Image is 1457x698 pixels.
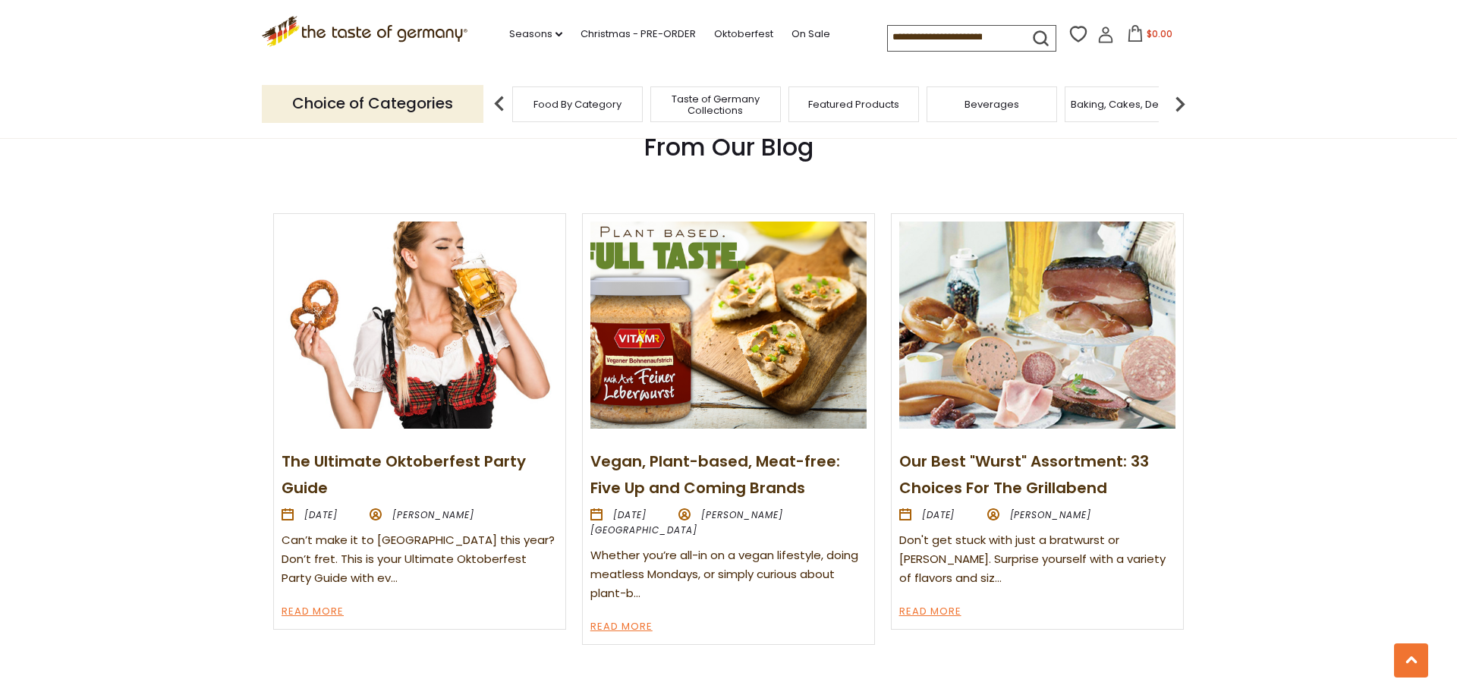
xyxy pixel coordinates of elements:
a: On Sale [791,26,830,42]
img: next arrow [1165,89,1195,119]
a: Food By Category [533,99,622,110]
a: Oktoberfest [714,26,773,42]
a: Taste of Germany Collections [655,93,776,116]
a: Read More [282,603,344,621]
a: The Ultimate Oktoberfest Party Guide [282,451,526,498]
img: previous arrow [484,89,515,119]
p: Choice of Categories [262,85,483,122]
a: Our Best "Wurst" Assortment: 33 Choices For The Grillabend [899,451,1149,498]
button: $0.00 [1117,25,1182,48]
time: [DATE] [613,508,647,521]
img: Vegan, Plant-based, Meat-free: Five Up and Coming Brands [590,222,867,429]
div: Whether you’re all-in on a vegan lifestyle, doing meatless Mondays, or simply curious about plant-b… [590,546,867,603]
a: Vegan, Plant-based, Meat-free: Five Up and Coming Brands [590,451,840,498]
div: Can’t make it to [GEOGRAPHIC_DATA] this year? Don’t fret. This is your Ultimate Oktoberfest Party... [282,531,558,588]
span: [PERSON_NAME] [1010,508,1092,521]
a: Christmas - PRE-ORDER [581,26,696,42]
div: Don't get stuck with just a bratwurst or [PERSON_NAME]. Surprise yourself with a variety of flavo... [899,531,1175,588]
a: Beverages [965,99,1019,110]
time: [DATE] [304,508,338,521]
a: Seasons [509,26,562,42]
img: The Ultimate Oktoberfest Party Guide [282,222,558,429]
a: Read More [590,618,653,637]
h3: From Our Blog [273,132,1184,162]
span: $0.00 [1147,27,1172,40]
img: Our Best "Wurst" Assortment: 33 Choices For The Grillabend [899,222,1175,429]
a: Featured Products [808,99,899,110]
a: Baking, Cakes, Desserts [1071,99,1188,110]
a: Read More [899,603,961,621]
span: [PERSON_NAME] [392,508,474,521]
time: [DATE] [922,508,955,521]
